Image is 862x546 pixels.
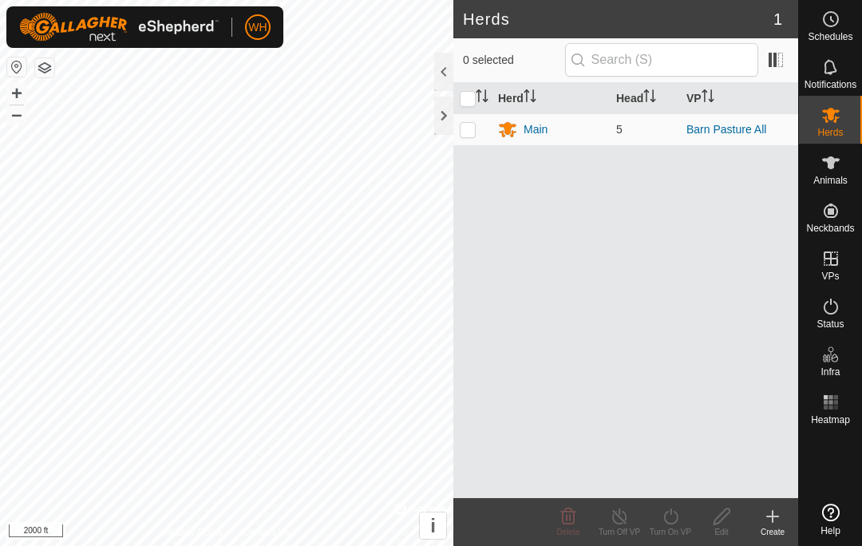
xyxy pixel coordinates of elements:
[594,526,645,538] div: Turn Off VP
[7,84,26,103] button: +
[821,271,839,281] span: VPs
[430,515,436,536] span: i
[164,525,223,540] a: Privacy Policy
[565,43,758,77] input: Search (S)
[616,123,623,136] span: 5
[524,92,536,105] p-sorticon: Activate to sort
[420,512,446,539] button: i
[806,224,854,233] span: Neckbands
[35,58,54,77] button: Map Layers
[643,92,656,105] p-sorticon: Activate to sort
[243,525,290,540] a: Contact Us
[817,319,844,329] span: Status
[492,83,610,114] th: Herd
[799,497,862,542] a: Help
[702,92,714,105] p-sorticon: Activate to sort
[476,92,488,105] p-sorticon: Activate to sort
[7,57,26,77] button: Reset Map
[820,367,840,377] span: Infra
[808,32,852,42] span: Schedules
[813,176,848,185] span: Animals
[645,526,696,538] div: Turn On VP
[557,528,580,536] span: Delete
[463,52,565,69] span: 0 selected
[680,83,798,114] th: VP
[747,526,798,538] div: Create
[805,80,856,89] span: Notifications
[7,105,26,124] button: –
[773,7,782,31] span: 1
[686,123,766,136] a: Barn Pasture All
[610,83,680,114] th: Head
[19,13,219,42] img: Gallagher Logo
[811,415,850,425] span: Heatmap
[524,121,548,138] div: Main
[696,526,747,538] div: Edit
[463,10,773,29] h2: Herds
[817,128,843,137] span: Herds
[248,19,267,36] span: WH
[820,526,840,536] span: Help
